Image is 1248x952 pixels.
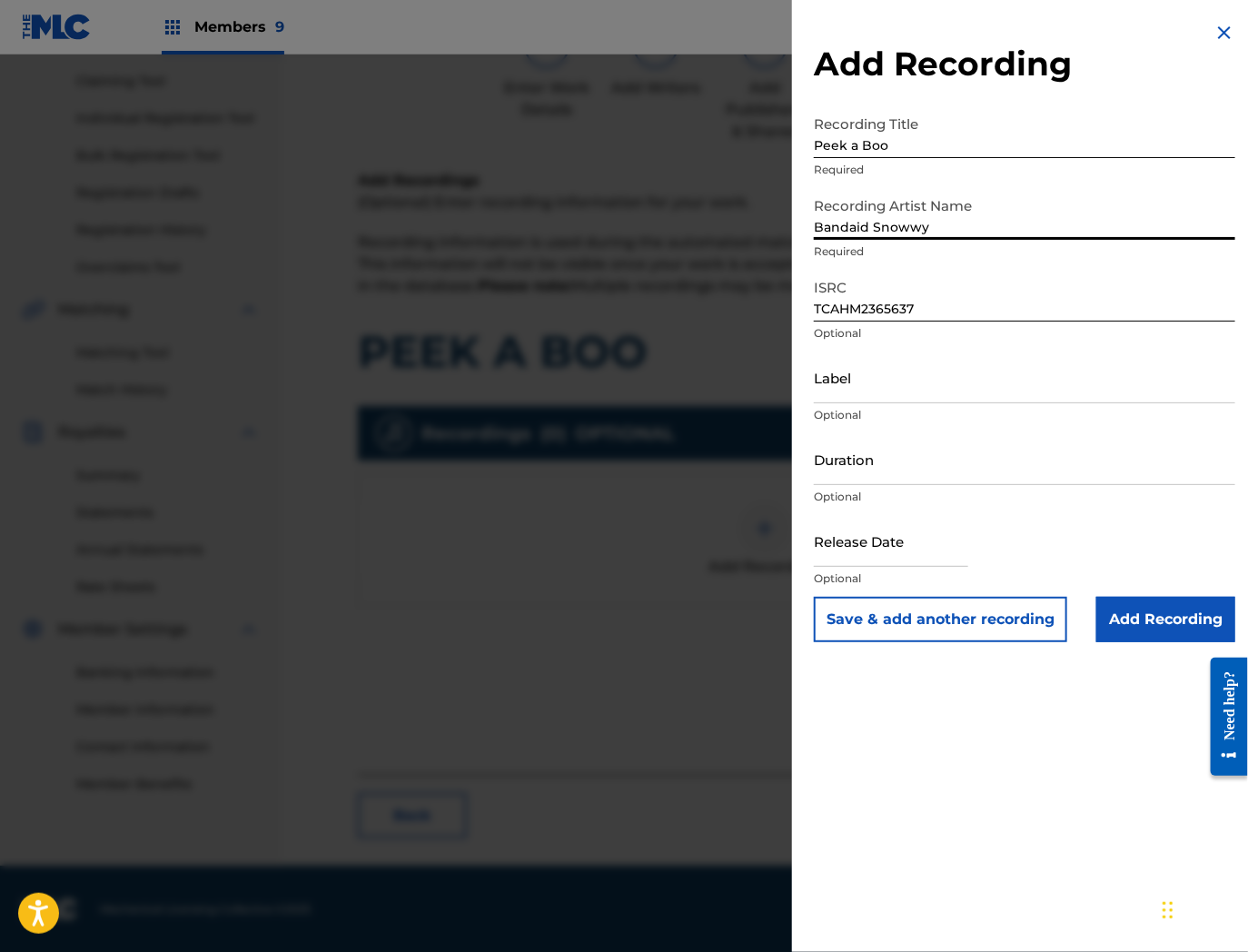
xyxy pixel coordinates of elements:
p: Optional [814,489,1235,505]
iframe: Chat Widget [1157,865,1248,952]
img: Top Rightsholders [162,16,183,38]
p: Optional [814,325,1235,342]
span: 9 [275,18,284,35]
input: Add Recording [1096,597,1235,642]
button: Save & add another recording [814,597,1067,642]
p: Optional [814,570,1235,587]
img: MLC Logo [22,14,92,40]
p: Required [814,243,1235,260]
p: Required [814,162,1235,178]
span: Members [194,16,284,37]
p: Optional [814,407,1235,423]
div: Drag [1163,883,1174,937]
iframe: Resource Center [1197,644,1248,790]
h2: Add Recording [814,44,1235,84]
